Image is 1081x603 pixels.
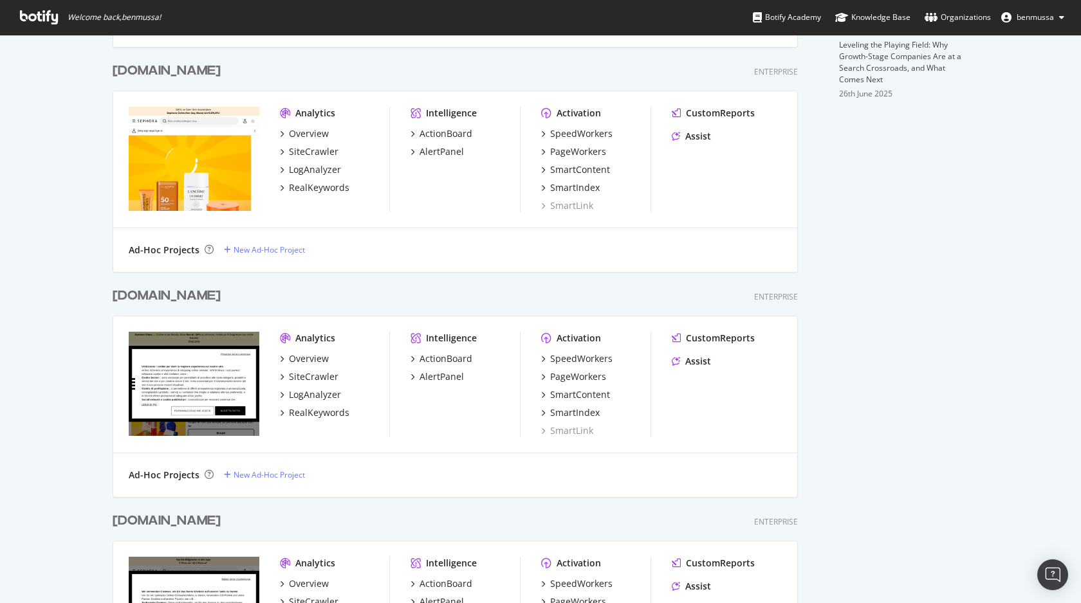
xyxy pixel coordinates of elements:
div: LogAnalyzer [289,388,341,401]
div: Knowledge Base [835,11,910,24]
a: SiteCrawler [280,145,338,158]
a: [DOMAIN_NAME] [113,62,226,80]
a: LogAnalyzer [280,163,341,176]
a: [DOMAIN_NAME] [113,287,226,305]
a: SpeedWorkers [541,352,613,365]
div: SmartIndex [550,181,600,194]
div: Ad-Hoc Projects [129,244,199,256]
a: New Ad-Hoc Project [224,244,305,255]
span: Welcome back, benmussa ! [68,12,161,22]
div: CustomReports [686,107,755,120]
div: Open Intercom Messenger [1037,559,1068,590]
div: PageWorkers [550,145,606,158]
div: SmartContent [550,163,610,176]
div: New Ad-Hoc Project [234,469,305,480]
div: Overview [289,127,329,140]
a: Overview [280,127,329,140]
a: CustomReports [672,107,755,120]
div: PageWorkers [550,370,606,383]
div: Activation [557,557,601,570]
a: SmartContent [541,388,610,401]
div: SpeedWorkers [550,577,613,590]
a: Overview [280,577,329,590]
div: SiteCrawler [289,145,338,158]
div: Enterprise [754,291,798,302]
a: AlertPanel [411,370,464,383]
a: CustomReports [672,557,755,570]
div: Intelligence [426,332,477,345]
div: Botify Academy [753,11,821,24]
div: LogAnalyzer [289,163,341,176]
div: Intelligence [426,107,477,120]
div: [DOMAIN_NAME] [113,512,221,530]
a: Assist [672,580,711,593]
div: Intelligence [426,557,477,570]
div: Enterprise [754,66,798,77]
div: Activation [557,332,601,345]
div: AlertPanel [420,370,464,383]
a: RealKeywords [280,406,349,419]
a: SiteCrawler [280,370,338,383]
div: Ad-Hoc Projects [129,469,199,482]
div: Analytics [295,107,335,120]
div: ActionBoard [420,352,472,365]
div: Analytics [295,557,335,570]
a: PageWorkers [541,370,606,383]
div: CustomReports [686,557,755,570]
a: ActionBoard [411,127,472,140]
div: Activation [557,107,601,120]
div: RealKeywords [289,181,349,194]
div: Analytics [295,332,335,345]
div: ActionBoard [420,577,472,590]
div: 26th June 2025 [839,88,968,100]
div: SpeedWorkers [550,127,613,140]
div: Enterprise [754,516,798,527]
div: [DOMAIN_NAME] [113,62,221,80]
div: New Ad-Hoc Project [234,244,305,255]
span: benmussa [1017,12,1054,22]
img: www.sephora.it [129,332,259,436]
a: Leveling the Playing Field: Why Growth-Stage Companies Are at a Search Crossroads, and What Comes... [839,39,961,85]
a: New Ad-Hoc Project [224,469,305,480]
a: LogAnalyzer [280,388,341,401]
div: SiteCrawler [289,370,338,383]
div: Assist [685,130,711,143]
div: SpeedWorkers [550,352,613,365]
div: [DOMAIN_NAME] [113,287,221,305]
a: SpeedWorkers [541,127,613,140]
a: ActionBoard [411,577,472,590]
div: AlertPanel [420,145,464,158]
a: SmartIndex [541,181,600,194]
a: SmartLink [541,199,593,212]
a: PageWorkers [541,145,606,158]
div: Overview [289,352,329,365]
img: www.sephora.com.tr [129,107,259,211]
a: CustomReports [672,332,755,345]
a: AlertPanel [411,145,464,158]
div: SmartContent [550,388,610,401]
a: SpeedWorkers [541,577,613,590]
a: [DOMAIN_NAME] [113,512,226,530]
div: Assist [685,580,711,593]
button: benmussa [991,7,1075,28]
a: SmartIndex [541,406,600,419]
div: Assist [685,355,711,368]
a: ActionBoard [411,352,472,365]
div: RealKeywords [289,406,349,419]
div: Organizations [925,11,991,24]
a: RealKeywords [280,181,349,194]
a: Assist [672,130,711,143]
div: SmartIndex [550,406,600,419]
a: Assist [672,355,711,368]
a: SmartContent [541,163,610,176]
div: CustomReports [686,332,755,345]
a: Overview [280,352,329,365]
div: Overview [289,577,329,590]
a: SmartLink [541,424,593,437]
div: ActionBoard [420,127,472,140]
